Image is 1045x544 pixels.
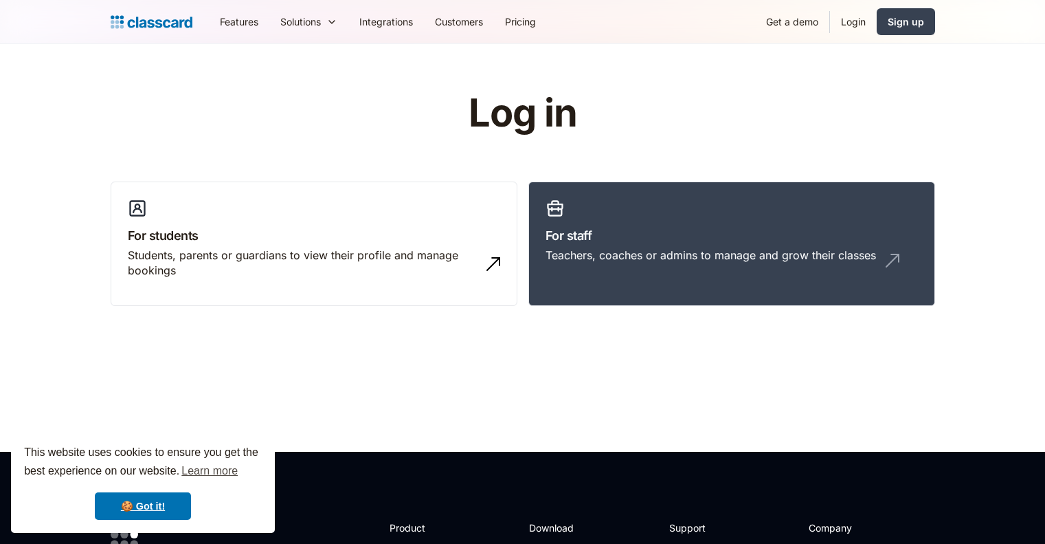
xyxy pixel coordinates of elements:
a: For staffTeachers, coaches or admins to manage and grow their classes [528,182,935,307]
div: Solutions [269,6,348,37]
span: This website uses cookies to ensure you get the best experience on our website. [24,444,262,481]
a: dismiss cookie message [95,492,191,520]
div: Students, parents or guardians to view their profile and manage bookings [128,248,473,279]
h2: Product [390,521,463,535]
h2: Download [529,521,585,535]
div: Teachers, coaches or admins to manage and grow their classes [546,248,876,263]
h3: For students [128,226,500,245]
a: Customers [424,6,494,37]
a: Get a demo [755,6,829,37]
a: Sign up [877,8,935,35]
a: learn more about cookies [179,461,240,481]
a: home [111,12,192,32]
div: Solutions [280,14,321,29]
h3: For staff [546,226,918,245]
h2: Company [809,521,900,535]
a: Integrations [348,6,424,37]
h1: Log in [304,92,741,135]
a: Features [209,6,269,37]
a: Login [830,6,877,37]
a: Pricing [494,6,547,37]
a: For studentsStudents, parents or guardians to view their profile and manage bookings [111,182,517,307]
div: cookieconsent [11,431,275,533]
h2: Support [669,521,725,535]
div: Sign up [888,14,924,29]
